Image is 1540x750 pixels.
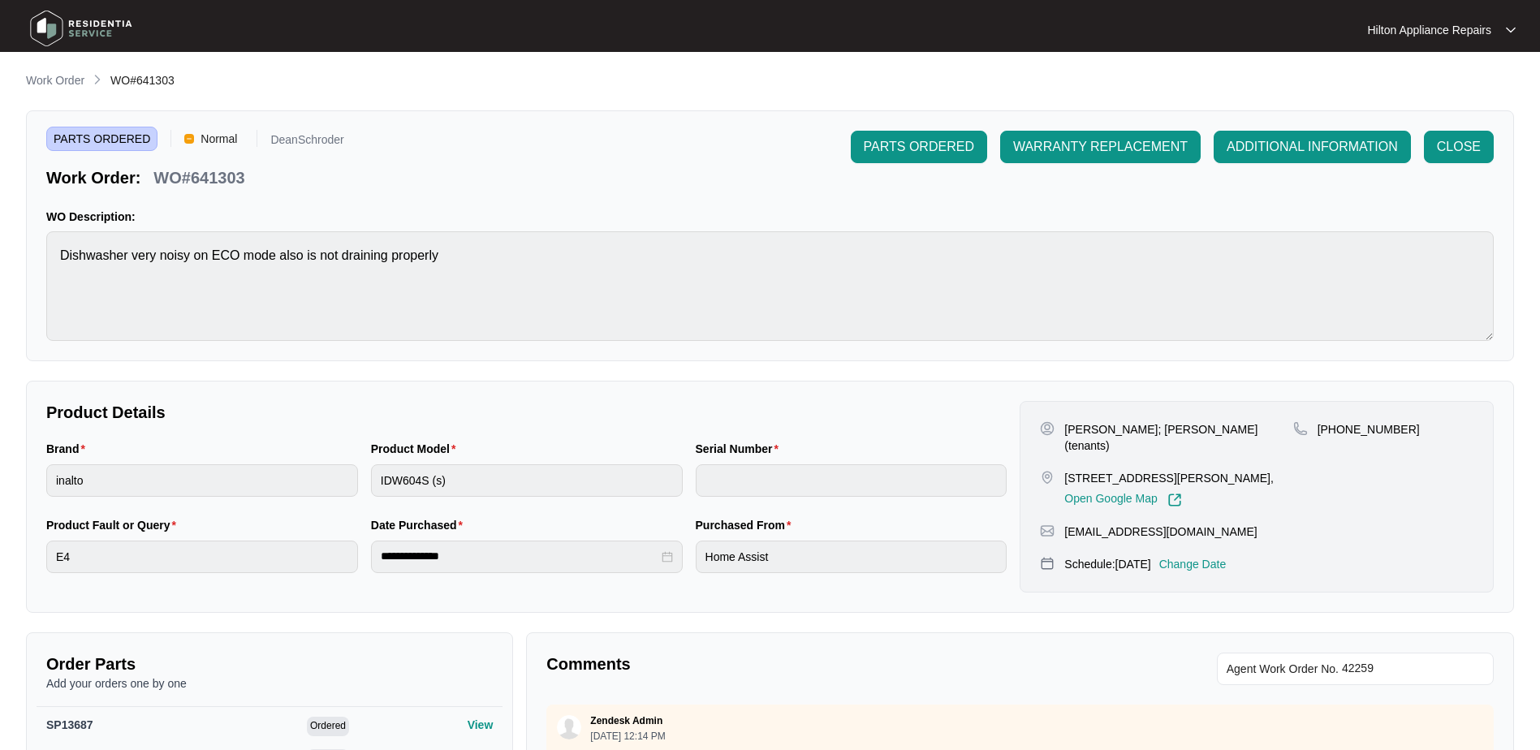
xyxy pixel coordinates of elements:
input: Add Agent Work Order No. [1342,659,1484,679]
p: DeanSchroder [270,134,343,151]
input: Product Model [371,464,683,497]
button: PARTS ORDERED [851,131,987,163]
img: map-pin [1040,470,1055,485]
button: ADDITIONAL INFORMATION [1214,131,1411,163]
img: user.svg [557,715,581,739]
p: Order Parts [46,653,493,675]
a: Open Google Map [1064,493,1181,507]
img: Link-External [1167,493,1182,507]
img: dropdown arrow [1506,26,1516,34]
span: PARTS ORDERED [864,137,974,157]
label: Brand [46,441,92,457]
p: Product Details [46,401,1007,424]
label: Product Model [371,441,463,457]
img: residentia service logo [24,4,138,53]
input: Product Fault or Query [46,541,358,573]
input: Brand [46,464,358,497]
span: CLOSE [1437,137,1481,157]
span: WARRANTY REPLACEMENT [1013,137,1188,157]
p: Schedule: [DATE] [1064,556,1150,572]
button: CLOSE [1424,131,1494,163]
img: map-pin [1040,556,1055,571]
img: Vercel Logo [184,134,194,144]
input: Date Purchased [381,548,658,565]
p: [EMAIL_ADDRESS][DOMAIN_NAME] [1064,524,1257,540]
p: [STREET_ADDRESS][PERSON_NAME], [1064,470,1274,486]
p: Zendesk Admin [590,714,662,727]
span: ADDITIONAL INFORMATION [1227,137,1398,157]
label: Serial Number [696,441,785,457]
span: PARTS ORDERED [46,127,157,151]
input: Purchased From [696,541,1007,573]
a: Work Order [23,72,88,90]
img: map-pin [1040,524,1055,538]
p: Work Order: [46,166,140,189]
p: [DATE] 12:14 PM [590,731,665,741]
p: WO#641303 [153,166,244,189]
p: [PHONE_NUMBER] [1318,421,1420,437]
img: map-pin [1293,421,1308,436]
p: Change Date [1159,556,1227,572]
p: WO Description: [46,209,1494,225]
span: SP13687 [46,718,93,731]
span: WO#641303 [110,74,175,87]
img: user-pin [1040,421,1055,436]
p: Add your orders one by one [46,675,493,692]
input: Serial Number [696,464,1007,497]
p: [PERSON_NAME]; [PERSON_NAME] (tenants) [1064,421,1292,454]
label: Date Purchased [371,517,469,533]
p: Hilton Appliance Repairs [1367,22,1491,38]
p: Work Order [26,72,84,88]
span: Normal [194,127,244,151]
span: Agent Work Order No. [1227,659,1339,679]
textarea: Dishwasher very noisy on ECO mode also is not draining properly [46,231,1494,341]
p: Comments [546,653,1008,675]
img: chevron-right [91,73,104,86]
label: Purchased From [696,517,798,533]
span: Ordered [307,717,349,736]
button: WARRANTY REPLACEMENT [1000,131,1201,163]
p: View [468,717,494,733]
label: Product Fault or Query [46,517,183,533]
